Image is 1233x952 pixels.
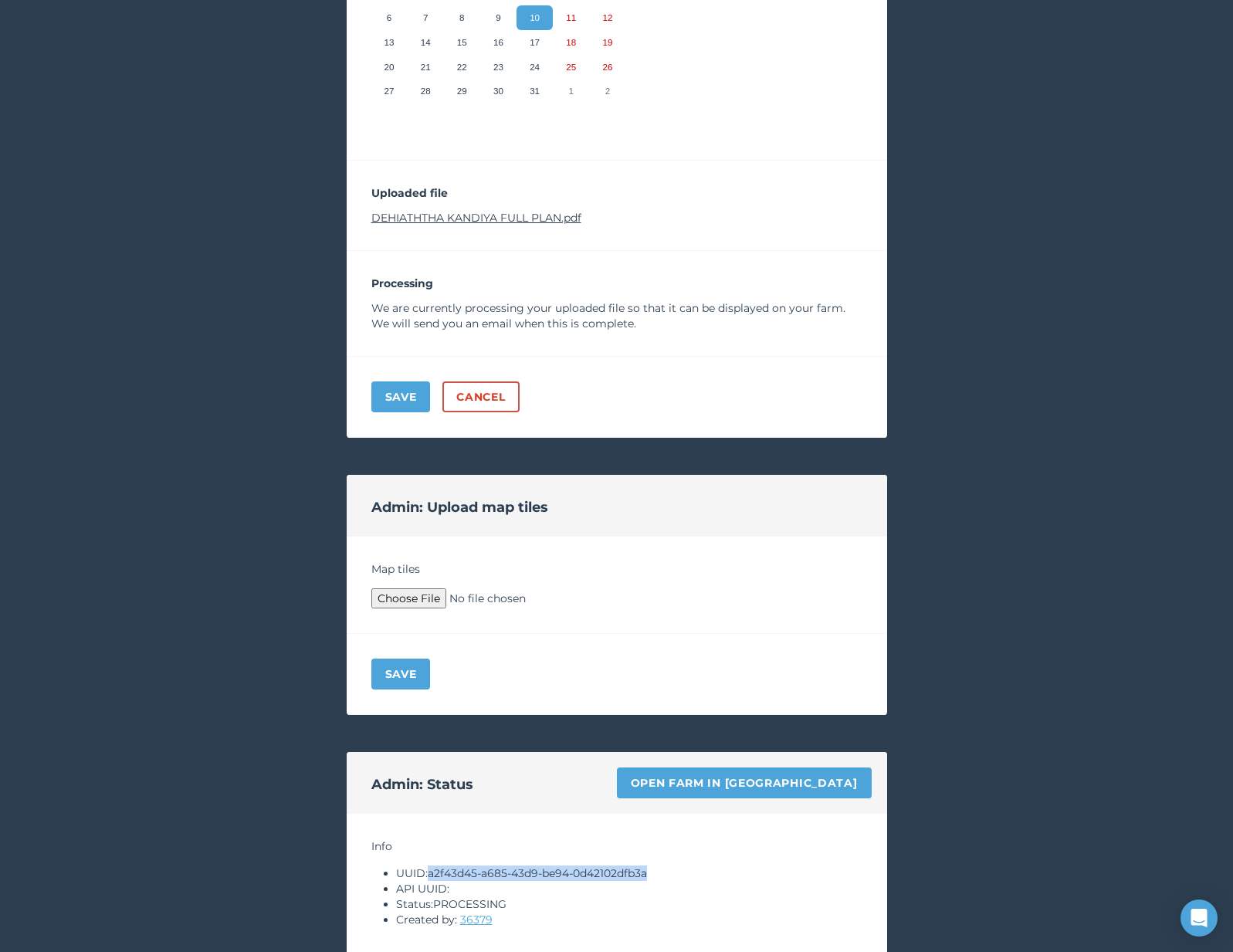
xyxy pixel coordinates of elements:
abbr: 31 August 2001 [530,86,540,96]
a: DEHIATHTHA KANDIYA FULL PLAN.pdf [371,211,581,225]
abbr: 21 August 2001 [421,62,431,72]
abbr: 11 August 2001 [566,12,576,22]
li: UUID: a2f43d45-a685-43d9-be94-0d42102dfb3a [396,866,862,881]
abbr: 23 August 2001 [493,62,503,72]
button: 7 August 2001 [408,5,444,30]
abbr: 20 August 2001 [384,62,395,72]
button: 16 August 2001 [480,30,517,55]
h2: Admin: Status [371,774,473,795]
button: 31 August 2001 [517,79,553,103]
abbr: 17 August 2001 [530,37,540,47]
abbr: 26 August 2001 [602,62,612,72]
abbr: 14 August 2001 [421,37,431,47]
abbr: 1 September 2001 [569,86,574,96]
abbr: 8 August 2001 [459,12,464,22]
button: 6 August 2001 [371,5,408,30]
abbr: 7 August 2001 [423,12,428,22]
button: 19 August 2001 [589,30,625,55]
abbr: 27 August 2001 [384,86,395,96]
abbr: 12 August 2001 [602,12,612,22]
button: 9 August 2001 [480,5,517,30]
button: Save [371,659,431,689]
button: 27 August 2001 [371,79,408,103]
button: 10 August 2001 [517,5,553,30]
p: Processing [371,276,862,291]
h4: Info [371,839,862,854]
a: Cancel [442,381,519,412]
abbr: 16 August 2001 [493,37,503,47]
abbr: 9 August 2001 [496,12,500,22]
button: 11 August 2001 [553,5,589,30]
abbr: 25 August 2001 [566,62,576,72]
button: 12 August 2001 [589,5,625,30]
button: Save [371,381,431,412]
button: 14 August 2001 [408,30,444,55]
p: Uploaded file [371,185,862,201]
button: 18 August 2001 [553,30,589,55]
a: Open farm in [GEOGRAPHIC_DATA] [617,767,872,798]
button: 8 August 2001 [444,5,480,30]
button: 20 August 2001 [371,55,408,80]
li: Created by: [396,912,862,927]
button: 23 August 2001 [480,55,517,80]
button: 15 August 2001 [444,30,480,55]
abbr: 30 August 2001 [493,86,503,96]
button: 22 August 2001 [444,55,480,80]
button: 29 August 2001 [444,79,480,103]
button: 13 August 2001 [371,30,408,55]
li: Status: PROCESSING [396,896,862,912]
button: 26 August 2001 [589,55,625,80]
button: 21 August 2001 [408,55,444,80]
button: 28 August 2001 [408,79,444,103]
abbr: 2 September 2001 [605,86,610,96]
button: 30 August 2001 [480,79,517,103]
abbr: 6 August 2001 [387,12,391,22]
a: 36379 [460,913,493,927]
p: We are currently processing your uploaded file so that it can be displayed on your farm. We will ... [371,300,862,331]
button: 1 September 2001 [553,79,589,103]
abbr: 15 August 2001 [457,37,467,47]
abbr: 18 August 2001 [566,37,576,47]
h4: Map tiles [371,561,862,577]
abbr: 19 August 2001 [602,37,612,47]
abbr: 28 August 2001 [421,86,431,96]
abbr: 29 August 2001 [457,86,467,96]
abbr: 22 August 2001 [457,62,467,72]
button: 17 August 2001 [517,30,553,55]
li: API UUID: [396,881,862,896]
button: 25 August 2001 [553,55,589,80]
abbr: 10 August 2001 [530,12,540,22]
button: 24 August 2001 [517,55,553,80]
h2: Admin: Upload map tiles [371,496,548,518]
abbr: 24 August 2001 [530,62,540,72]
abbr: 13 August 2001 [384,37,395,47]
div: Open Intercom Messenger [1180,899,1218,937]
button: 2 September 2001 [589,79,625,103]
